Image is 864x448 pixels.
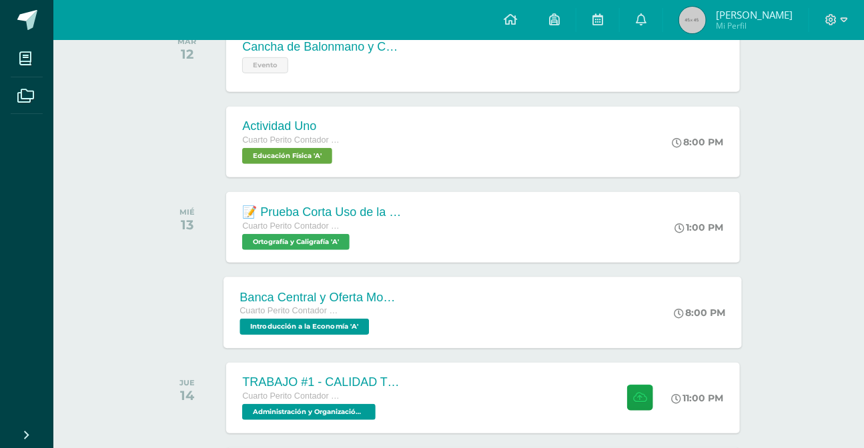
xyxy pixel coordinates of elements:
[177,46,196,62] div: 12
[675,221,724,233] div: 1:00 PM
[242,404,376,420] span: Administración y Organización de Oficina 'A'
[675,307,727,319] div: 8:00 PM
[179,378,195,387] div: JUE
[242,234,350,250] span: Ortografía y Caligrafía 'A'
[242,135,342,145] span: Cuarto Perito Contador con Orientación en Computación
[179,207,195,217] div: MIÉ
[177,37,196,46] div: MAR
[242,391,342,401] span: Cuarto Perito Contador con Orientación en Computación
[240,319,370,335] span: Introducción a la Economía 'A'
[242,148,332,164] span: Educación Física 'A'
[242,57,288,73] span: Evento
[716,20,793,31] span: Mi Perfil
[242,375,402,389] div: TRABAJO #1 - CALIDAD TOTAL
[240,306,342,315] span: Cuarto Perito Contador con Orientación en Computación
[242,119,342,133] div: Actividad Uno
[672,392,724,404] div: 11:00 PM
[679,7,706,33] img: 45x45
[242,221,342,231] span: Cuarto Perito Contador con Orientación en Computación
[179,217,195,233] div: 13
[240,290,402,304] div: Banca Central y Oferta Monetaria.
[716,8,793,21] span: [PERSON_NAME]
[242,205,402,219] div: 📝 Prueba Corta Uso de la R y RR Uso de la X, [GEOGRAPHIC_DATA] y [GEOGRAPHIC_DATA]
[179,387,195,403] div: 14
[673,136,724,148] div: 8:00 PM
[242,40,402,54] div: Cancha de Balonmano y Contenido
